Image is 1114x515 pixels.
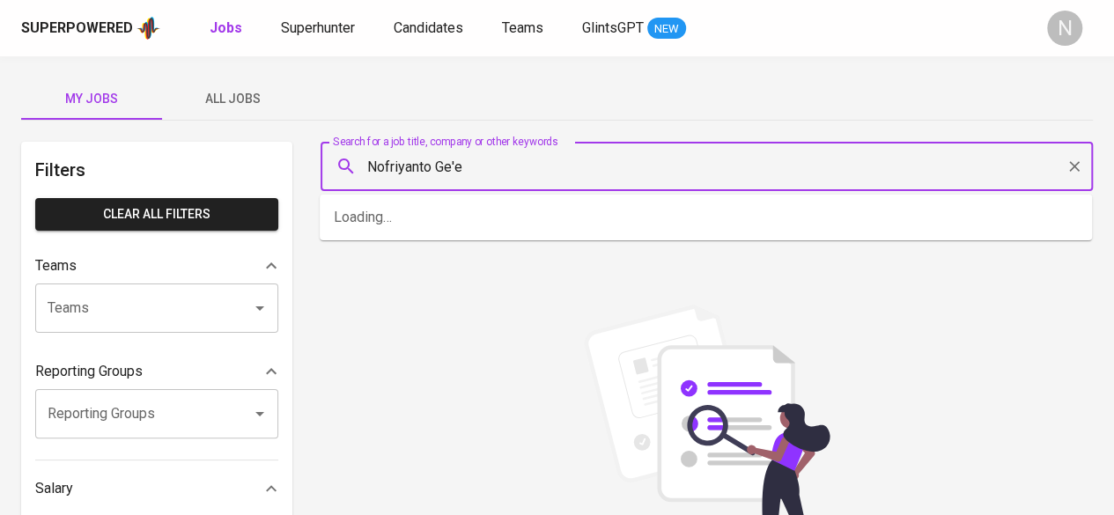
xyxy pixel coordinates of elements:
[281,18,358,40] a: Superhunter
[21,18,133,39] div: Superpowered
[394,19,463,36] span: Candidates
[49,203,264,225] span: Clear All filters
[502,18,547,40] a: Teams
[173,88,292,110] span: All Jobs
[320,195,1092,240] div: Loading…
[647,20,686,38] span: NEW
[281,19,355,36] span: Superhunter
[247,296,272,320] button: Open
[35,478,73,499] p: Salary
[582,18,686,40] a: GlintsGPT NEW
[35,471,278,506] div: Salary
[1047,11,1082,46] div: N
[247,401,272,426] button: Open
[35,255,77,276] p: Teams
[35,354,278,389] div: Reporting Groups
[502,19,543,36] span: Teams
[210,18,246,40] a: Jobs
[1062,154,1087,179] button: Clear
[136,15,160,41] img: app logo
[394,18,467,40] a: Candidates
[582,19,644,36] span: GlintsGPT
[32,88,151,110] span: My Jobs
[35,248,278,283] div: Teams
[210,19,242,36] b: Jobs
[21,15,160,41] a: Superpoweredapp logo
[35,156,278,184] h6: Filters
[35,361,143,382] p: Reporting Groups
[35,198,278,231] button: Clear All filters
